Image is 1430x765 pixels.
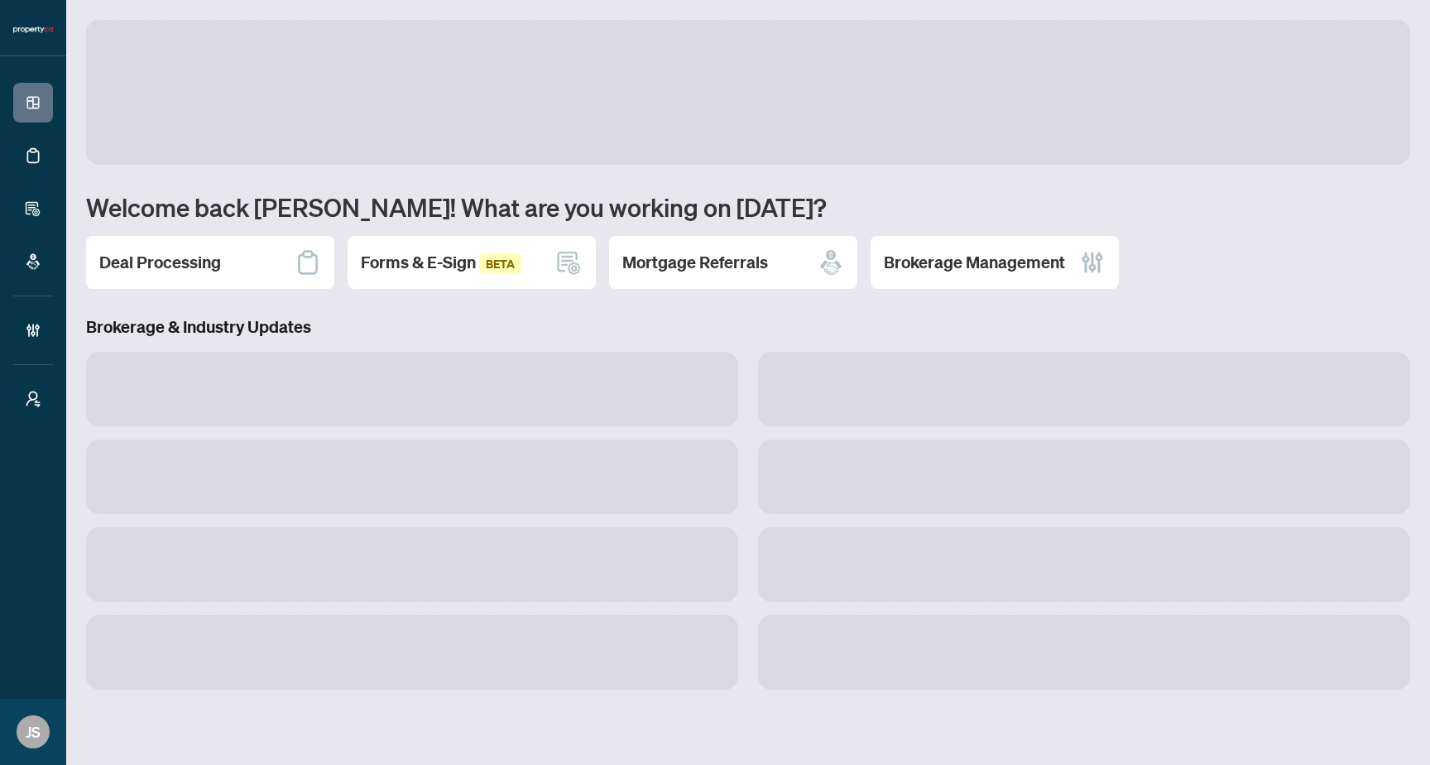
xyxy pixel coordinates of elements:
span: user-switch [25,391,41,407]
h2: Mortgage Referrals [622,251,768,274]
span: Forms & E-Sign [361,252,521,272]
img: logo [13,25,53,35]
h2: Deal Processing [99,251,221,274]
span: JS [26,720,41,743]
h1: Welcome back [PERSON_NAME]! What are you working on [DATE]? [86,191,1410,223]
span: BETA [479,253,521,274]
h2: Brokerage Management [884,251,1065,274]
h3: Brokerage & Industry Updates [86,315,1410,339]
